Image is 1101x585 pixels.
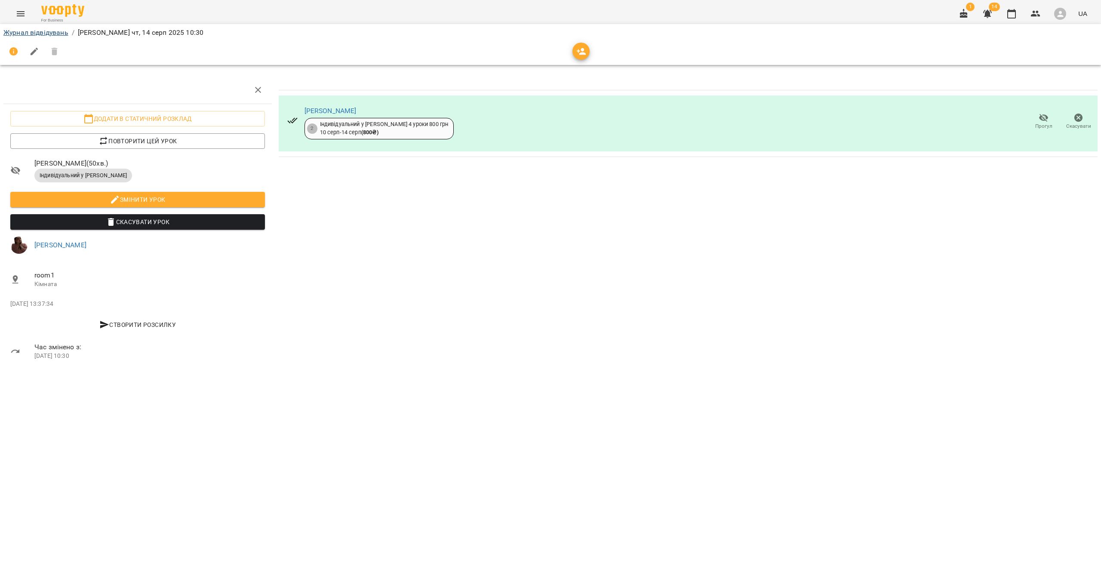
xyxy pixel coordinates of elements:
button: Menu [10,3,31,24]
button: UA [1075,6,1091,22]
span: Повторити цей урок [17,136,258,146]
a: [PERSON_NAME] [304,107,357,115]
div: Індивідуальний у [PERSON_NAME] 4 уроки 800 грн 10 серп - 14 серп [320,120,449,136]
button: Скасувати Урок [10,214,265,230]
span: Індивідуальний у [PERSON_NAME] [34,172,132,179]
button: Змінити урок [10,192,265,207]
span: Скасувати [1066,123,1091,130]
button: Додати в статичний розклад [10,111,265,126]
button: Скасувати [1061,110,1096,134]
span: Скасувати Урок [17,217,258,227]
span: Змінити урок [17,194,258,205]
p: Кімната [34,280,265,289]
button: Створити розсилку [10,317,265,333]
span: Додати в статичний розклад [17,114,258,124]
span: UA [1078,9,1087,18]
span: Створити розсилку [14,320,261,330]
b: ( 800 ₴ ) [361,129,378,135]
span: Час змінено з: [34,342,265,352]
a: [PERSON_NAME] [34,241,86,249]
a: Журнал відвідувань [3,28,68,37]
img: Voopty Logo [41,4,84,17]
img: 3c9324ac2b6f4726937e6d6256b13e9c.jpeg [10,237,28,254]
li: / [72,28,74,38]
p: [DATE] 10:30 [34,352,265,360]
button: Повторити цей урок [10,133,265,149]
span: 1 [966,3,975,11]
p: [PERSON_NAME] чт, 14 серп 2025 10:30 [78,28,203,38]
span: [PERSON_NAME] ( 50 хв. ) [34,158,265,169]
span: 14 [989,3,1000,11]
nav: breadcrumb [3,28,1098,38]
div: 2 [307,123,317,134]
span: Прогул [1035,123,1052,130]
span: room1 [34,270,265,280]
span: For Business [41,18,84,23]
button: Прогул [1026,110,1061,134]
p: [DATE] 13:37:34 [10,300,265,308]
